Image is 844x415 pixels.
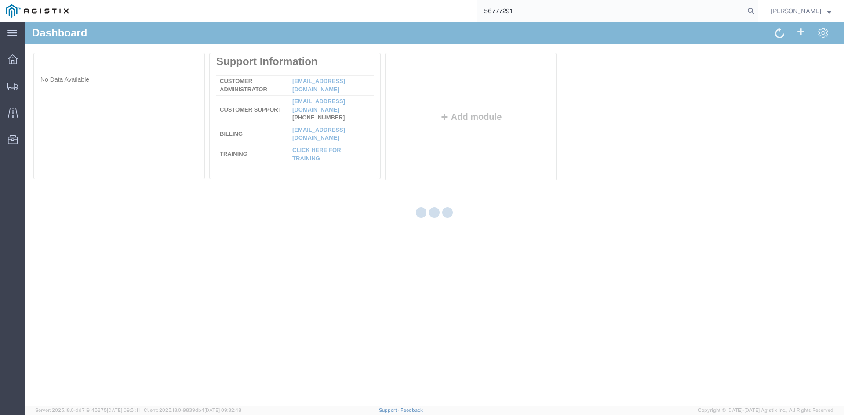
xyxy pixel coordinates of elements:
[144,408,241,413] span: Client: 2025.18.0-9839db4
[771,6,821,16] span: Douglas Harris
[413,90,480,100] button: Add module
[7,5,62,17] h1: Dashboard
[16,53,173,153] div: No Data Available
[698,407,833,414] span: Copyright © [DATE]-[DATE] Agistix Inc., All Rights Reserved
[192,33,349,46] div: Support Information
[268,105,320,119] a: [EMAIL_ADDRESS][DOMAIN_NAME]
[192,122,264,141] td: Training
[268,76,320,91] a: [EMAIL_ADDRESS][DOMAIN_NAME]
[268,56,320,71] a: [EMAIL_ADDRESS][DOMAIN_NAME]
[771,6,832,16] button: [PERSON_NAME]
[264,74,349,102] td: [PHONE_NUMBER]
[379,408,401,413] a: Support
[192,54,264,74] td: Customer Administrator
[6,4,69,18] img: logo
[192,102,264,122] td: Billing
[400,408,423,413] a: Feedback
[204,408,241,413] span: [DATE] 09:32:48
[192,74,264,102] td: Customer Support
[35,408,140,413] span: Server: 2025.18.0-dd719145275
[477,0,745,22] input: Search for shipment number, reference number
[268,125,316,140] a: Click here for training
[107,408,140,413] span: [DATE] 09:51:11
